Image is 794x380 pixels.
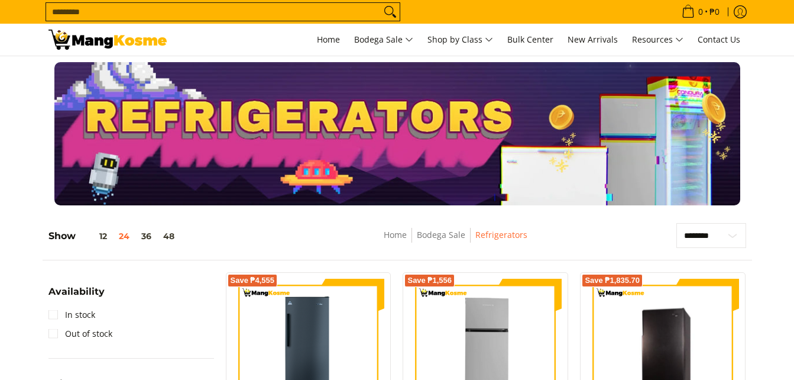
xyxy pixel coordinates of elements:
button: 48 [157,231,180,241]
span: Shop by Class [427,33,493,47]
a: Out of stock [48,324,112,343]
a: Bodega Sale [348,24,419,56]
a: Bulk Center [501,24,559,56]
span: Resources [632,33,683,47]
a: Contact Us [692,24,746,56]
button: 36 [135,231,157,241]
span: 0 [696,8,705,16]
span: Bodega Sale [354,33,413,47]
button: 24 [113,231,135,241]
span: Home [317,34,340,45]
button: 12 [76,231,113,241]
a: Home [384,229,407,240]
a: New Arrivals [562,24,624,56]
span: Save ₱1,556 [407,277,452,284]
span: Save ₱1,835.70 [585,277,640,284]
a: Resources [626,24,689,56]
span: Contact Us [698,34,740,45]
nav: Breadcrumbs [297,228,614,255]
span: Bulk Center [507,34,553,45]
h5: Show [48,230,180,242]
a: In stock [48,305,95,324]
span: Availability [48,287,105,297]
img: Bodega Sale Refrigerator l Mang Kosme: Home Appliances Warehouse Sale [48,30,167,50]
a: Bodega Sale [417,229,465,240]
a: Home [311,24,346,56]
summary: Open [48,287,105,305]
button: Search [381,3,400,21]
span: • [678,5,723,18]
span: Save ₱4,555 [231,277,275,284]
span: New Arrivals [568,34,618,45]
a: Refrigerators [475,229,527,240]
span: ₱0 [708,8,721,16]
a: Shop by Class [422,24,499,56]
nav: Main Menu [179,24,746,56]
